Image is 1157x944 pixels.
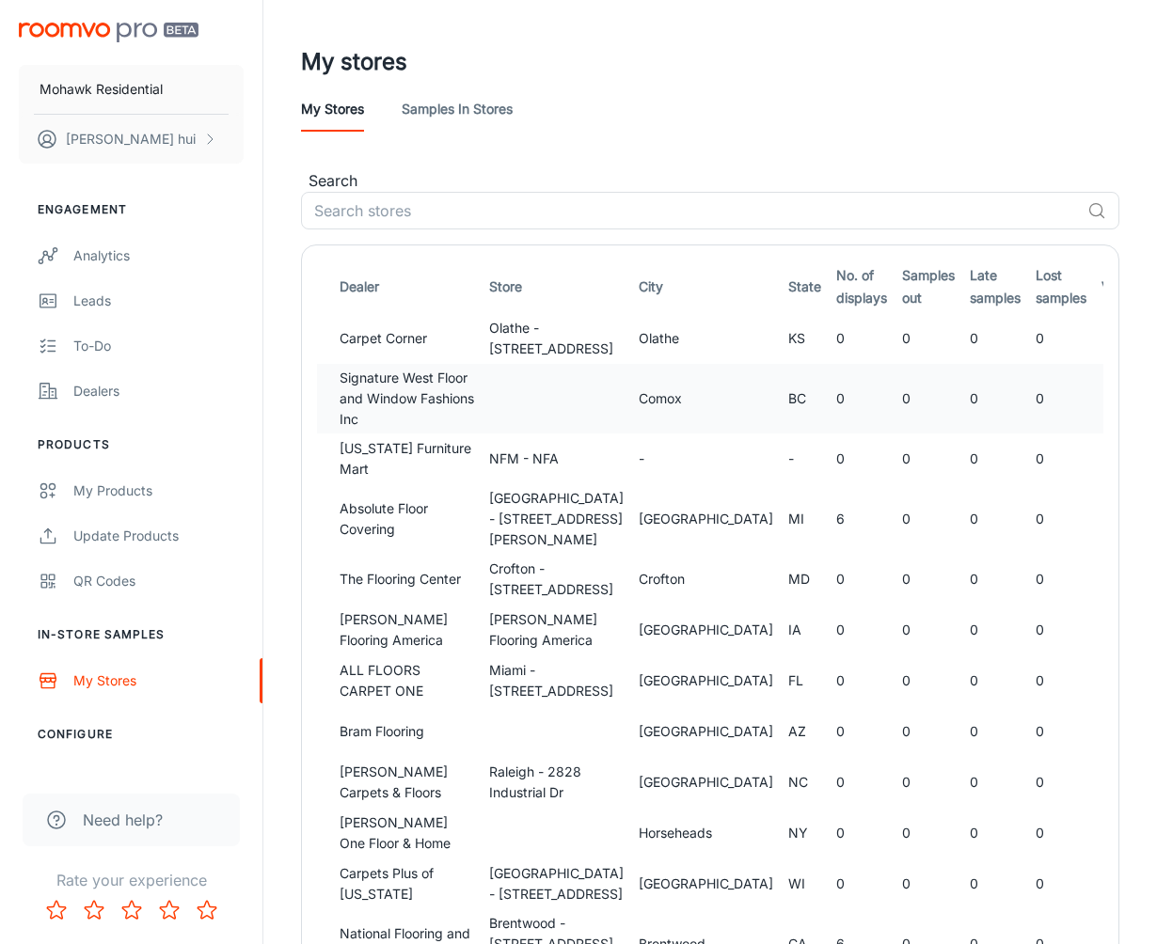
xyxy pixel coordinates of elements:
[482,655,631,706] td: Miami - [STREET_ADDRESS]
[73,291,244,311] div: Leads
[40,79,163,100] p: Mohawk Residential
[631,484,781,554] td: [GEOGRAPHIC_DATA]
[781,858,829,909] td: WI
[15,869,247,891] p: Rate your experience
[829,364,895,433] td: 0
[895,655,962,706] td: 0
[829,433,895,484] td: 0
[829,605,895,655] td: 0
[151,891,188,929] button: Rate 4 star
[631,757,781,808] td: [GEOGRAPHIC_DATA]
[317,858,482,909] td: Carpets Plus of [US_STATE]
[1028,433,1094,484] td: 0
[829,484,895,554] td: 6
[1028,808,1094,858] td: 0
[1028,260,1094,313] th: Lost samples
[781,364,829,433] td: BC
[829,808,895,858] td: 0
[895,808,962,858] td: 0
[829,757,895,808] td: 0
[19,23,198,42] img: Roomvo PRO Beta
[781,484,829,554] td: MI
[781,313,829,364] td: KS
[781,808,829,858] td: NY
[75,891,113,929] button: Rate 2 star
[1028,655,1094,706] td: 0
[317,433,482,484] td: [US_STATE] Furniture Mart
[1028,364,1094,433] td: 0
[781,433,829,484] td: -
[829,260,895,313] th: No. of displays
[19,65,244,114] button: Mohawk Residential
[962,858,1028,909] td: 0
[829,858,895,909] td: 0
[962,554,1028,605] td: 0
[962,364,1028,433] td: 0
[482,433,631,484] td: NFM - NFA
[1028,554,1094,605] td: 0
[73,571,244,591] div: QR Codes
[631,655,781,706] td: [GEOGRAPHIC_DATA]
[113,891,151,929] button: Rate 3 star
[317,364,482,433] td: Signature West Floor and Window Fashions Inc
[895,433,962,484] td: 0
[631,858,781,909] td: [GEOGRAPHIC_DATA]
[962,706,1028,757] td: 0
[781,260,829,313] th: State
[962,433,1028,484] td: 0
[66,129,196,149] p: [PERSON_NAME] hui
[301,87,364,132] a: My stores
[73,770,229,791] div: Rooms
[631,313,781,364] td: Olathe
[962,484,1028,554] td: 0
[188,891,226,929] button: Rate 5 star
[829,655,895,706] td: 0
[317,605,482,655] td: [PERSON_NAME] Flooring America
[301,45,407,79] h1: My stores
[1028,313,1094,364] td: 0
[895,260,962,313] th: Samples out
[1028,484,1094,554] td: 0
[631,605,781,655] td: [GEOGRAPHIC_DATA]
[895,364,962,433] td: 0
[317,313,482,364] td: Carpet Corner
[829,706,895,757] td: 0
[631,433,781,484] td: -
[781,757,829,808] td: NC
[829,554,895,605] td: 0
[631,706,781,757] td: [GEOGRAPHIC_DATA]
[317,808,482,858] td: [PERSON_NAME] One Floor & Home
[781,655,829,706] td: FL
[317,554,482,605] td: The Flooring Center
[301,192,1080,229] input: Search stores
[1028,605,1094,655] td: 0
[482,605,631,655] td: [PERSON_NAME] Flooring America
[895,554,962,605] td: 0
[482,260,631,313] th: Store
[482,313,631,364] td: Olathe - [STREET_ADDRESS]
[482,757,631,808] td: Raleigh - 2828 Industrial Dr
[482,484,631,554] td: [GEOGRAPHIC_DATA] - [STREET_ADDRESS][PERSON_NAME]
[317,706,482,757] td: Bram Flooring
[895,484,962,554] td: 0
[38,891,75,929] button: Rate 1 star
[781,605,829,655] td: IA
[1028,858,1094,909] td: 0
[73,336,244,356] div: To-do
[895,858,962,909] td: 0
[317,757,482,808] td: [PERSON_NAME] Carpets & Floors
[73,670,244,691] div: My Stores
[781,554,829,605] td: MD
[631,808,781,858] td: Horseheads
[19,115,244,164] button: [PERSON_NAME] hui
[895,706,962,757] td: 0
[73,381,244,401] div: Dealers
[73,480,244,501] div: My Products
[1028,757,1094,808] td: 0
[482,554,631,605] td: Crofton - [STREET_ADDRESS]
[309,169,1119,192] p: Search
[962,313,1028,364] td: 0
[83,809,163,831] span: Need help?
[73,526,244,546] div: Update Products
[317,484,482,554] td: Absolute Floor Covering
